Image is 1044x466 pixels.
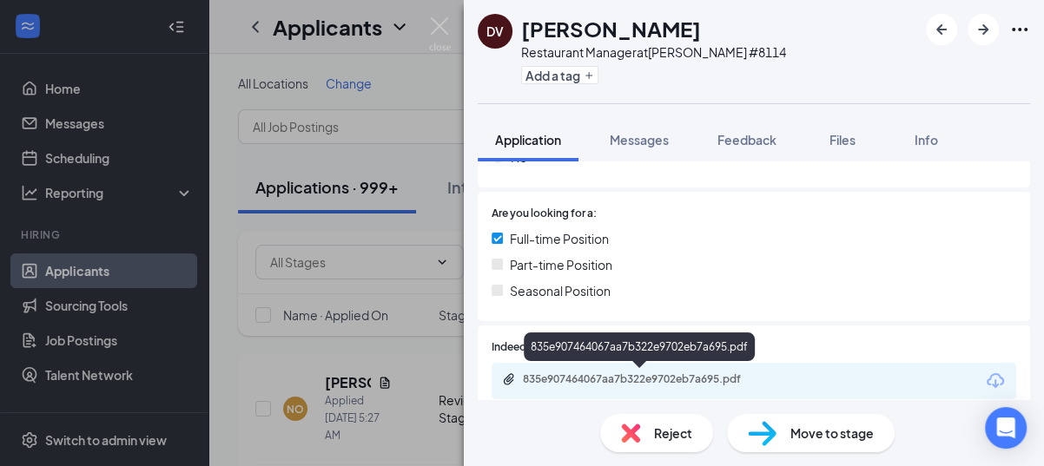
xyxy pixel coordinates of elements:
[985,407,1027,449] div: Open Intercom Messenger
[915,132,938,148] span: Info
[523,372,766,386] div: 835e907464067aa7b322e9702eb7a695.pdf
[524,332,755,361] div: 835e907464067aa7b322e9702eb7a695.pdf
[495,132,561,148] span: Application
[521,14,701,43] h1: [PERSON_NAME]
[492,339,568,356] span: Indeed Resume
[973,19,994,40] svg: ArrowRight
[654,423,692,443] span: Reject
[1009,19,1030,40] svg: Ellipses
[717,132,776,148] span: Feedback
[829,132,856,148] span: Files
[931,19,952,40] svg: ArrowLeftNew
[610,132,669,148] span: Messages
[926,14,957,45] button: ArrowLeftNew
[510,255,612,274] span: Part-time Position
[486,23,504,40] div: DV
[510,229,609,248] span: Full-time Position
[492,206,597,222] span: Are you looking for a:
[968,14,999,45] button: ArrowRight
[985,371,1006,391] svg: Download
[502,372,783,389] a: Paperclip835e907464067aa7b322e9702eb7a695.pdf
[790,423,874,443] span: Move to stage
[521,66,598,84] button: PlusAdd a tag
[510,281,611,300] span: Seasonal Position
[521,43,786,61] div: Restaurant Manager at [PERSON_NAME] #8114
[584,70,594,81] svg: Plus
[502,372,516,386] svg: Paperclip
